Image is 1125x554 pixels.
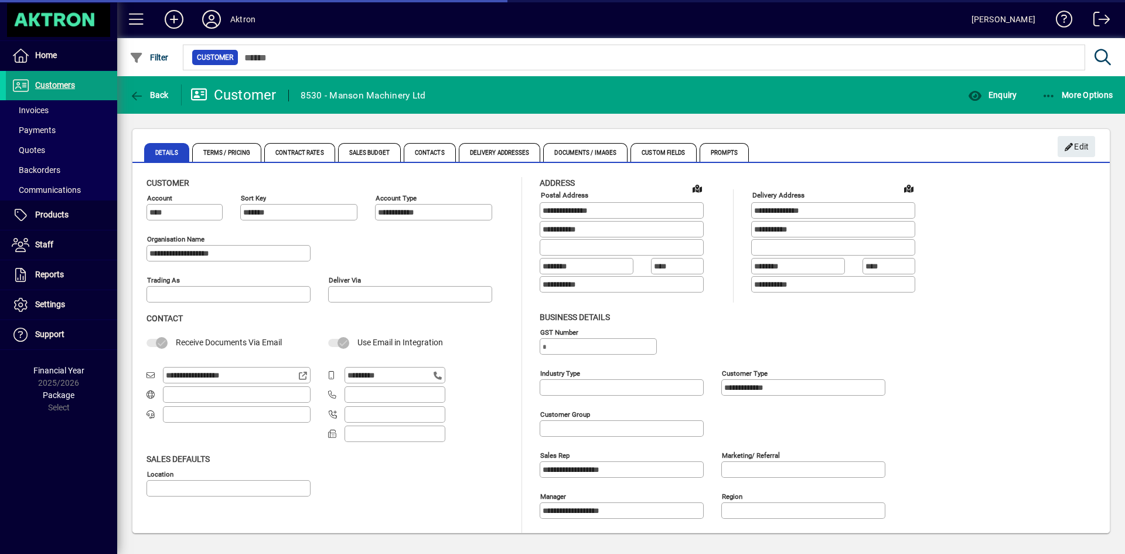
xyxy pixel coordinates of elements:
mat-label: Deliver via [329,276,361,284]
a: Communications [6,180,117,200]
span: Settings [35,300,65,309]
span: Use Email in Integration [357,338,443,347]
a: Invoices [6,100,117,120]
span: Invoices [12,106,49,115]
span: Sales defaults [146,454,210,464]
span: Communications [12,185,81,195]
a: View on map [899,179,918,198]
a: Payments [6,120,117,140]
button: Enquiry [965,84,1020,106]
mat-label: Account [147,194,172,202]
span: Customer [197,52,233,63]
mat-label: Region [722,492,742,500]
mat-label: Account Type [376,194,417,202]
mat-label: Marketing/ Referral [722,451,780,459]
span: Staff [35,240,53,249]
mat-label: GST Number [540,328,578,336]
mat-label: Customer type [722,369,768,377]
app-page-header-button: Back [117,84,182,106]
span: Support [35,329,64,339]
span: Details [144,143,189,162]
span: Documents / Images [543,143,628,162]
span: Products [35,210,69,219]
span: Filter [129,53,169,62]
span: Edit [1064,137,1089,157]
button: More Options [1039,84,1116,106]
span: Customers [35,80,75,90]
a: View on map [688,179,707,198]
div: 8530 - Manson Machinery Ltd [301,86,426,105]
span: Customer [146,178,189,188]
button: Back [127,84,172,106]
button: Profile [193,9,230,30]
a: Knowledge Base [1047,2,1073,40]
div: Customer [190,86,277,104]
a: Home [6,41,117,70]
span: Payments [12,125,56,135]
span: Contact [146,314,183,323]
span: Financial Year [33,366,84,375]
div: [PERSON_NAME] [971,10,1035,29]
mat-label: Sort key [241,194,266,202]
span: Quotes [12,145,45,155]
mat-label: Location [147,470,173,478]
span: Prompts [700,143,749,162]
mat-label: Customer group [540,410,590,418]
mat-label: Industry type [540,369,580,377]
mat-label: Manager [540,492,566,500]
span: Backorders [12,165,60,175]
span: Address [540,178,575,188]
button: Add [155,9,193,30]
span: Reports [35,270,64,279]
span: Sales Budget [338,143,401,162]
a: Logout [1085,2,1110,40]
span: Contract Rates [264,143,335,162]
span: Delivery Addresses [459,143,541,162]
span: More Options [1042,90,1113,100]
a: Products [6,200,117,230]
mat-label: Trading as [147,276,180,284]
a: Settings [6,290,117,320]
mat-label: Organisation name [147,235,204,243]
span: Business details [540,312,610,322]
span: Enquiry [968,90,1017,100]
span: Receive Documents Via Email [176,338,282,347]
span: Package [43,390,74,400]
span: Back [129,90,169,100]
span: Contacts [404,143,456,162]
a: Backorders [6,160,117,180]
div: Aktron [230,10,255,29]
a: Support [6,320,117,349]
a: Reports [6,260,117,290]
a: Quotes [6,140,117,160]
mat-label: Sales rep [540,451,570,459]
button: Filter [127,47,172,68]
span: Terms / Pricing [192,143,262,162]
button: Edit [1058,136,1095,157]
span: Custom Fields [630,143,696,162]
span: Home [35,50,57,60]
a: Staff [6,230,117,260]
